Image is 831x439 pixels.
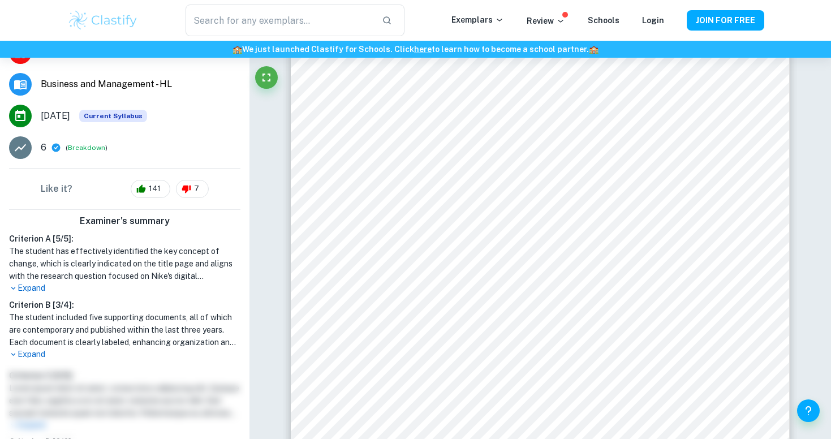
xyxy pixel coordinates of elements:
[255,66,278,89] button: Fullscreen
[588,16,619,25] a: Schools
[9,311,240,348] h1: The student included five supporting documents, all of which are contemporary and published withi...
[131,180,170,198] div: 141
[41,109,70,123] span: [DATE]
[9,233,240,245] h6: Criterion A [ 5 / 5 ]:
[143,183,167,195] span: 141
[66,143,107,153] span: ( )
[5,214,245,228] h6: Examiner's summary
[41,141,46,154] p: 6
[451,14,504,26] p: Exemplars
[2,43,829,55] h6: We just launched Clastify for Schools. Click to learn how to become a school partner.
[9,282,240,294] p: Expand
[797,399,820,422] button: Help and Feedback
[232,45,242,54] span: 🏫
[176,180,209,198] div: 7
[188,183,205,195] span: 7
[186,5,372,36] input: Search for any exemplars...
[642,16,664,25] a: Login
[79,110,147,122] span: Current Syllabus
[9,348,240,360] p: Expand
[527,15,565,27] p: Review
[589,45,599,54] span: 🏫
[9,299,240,311] h6: Criterion B [ 3 / 4 ]:
[41,78,240,91] span: Business and Management - HL
[414,45,432,54] a: here
[68,143,105,153] button: Breakdown
[41,182,72,196] h6: Like it?
[79,110,147,122] div: This exemplar is based on the current syllabus. Feel free to refer to it for inspiration/ideas wh...
[67,9,139,32] img: Clastify logo
[687,10,764,31] button: JOIN FOR FREE
[9,245,240,282] h1: The student has effectively identified the key concept of change, which is clearly indicated on t...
